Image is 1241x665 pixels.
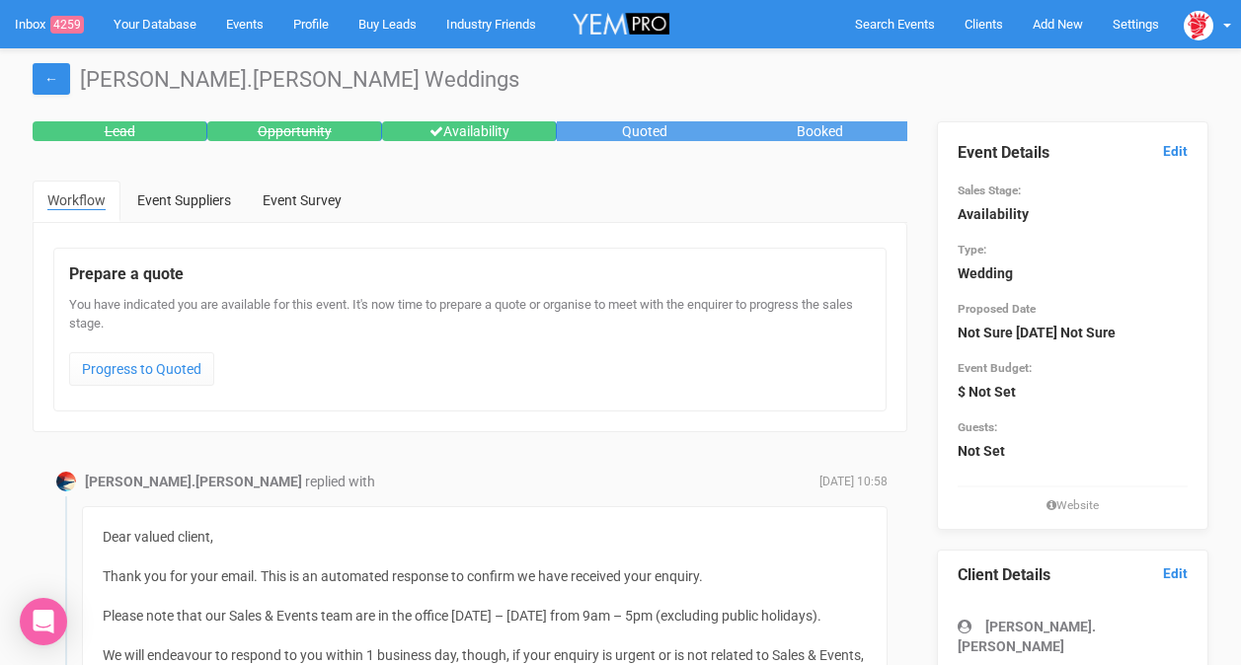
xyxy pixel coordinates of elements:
span: [DATE] 10:58 [819,474,888,490]
strong: Wedding [958,265,1013,281]
strong: Not Sure [DATE] Not Sure [958,325,1116,340]
div: Lead [33,121,207,141]
small: Proposed Date [958,302,1036,316]
div: Open Intercom Messenger [20,598,67,645]
a: Workflow [33,181,120,222]
a: ← [33,63,70,95]
strong: $ Not Set [958,384,1016,400]
small: Sales Stage: [958,184,1021,197]
small: Website [958,497,1188,514]
a: Edit [1163,564,1188,583]
div: Quoted [557,121,732,141]
span: Add New [1033,17,1083,32]
div: Booked [733,121,907,141]
small: Event Budget: [958,361,1032,375]
span: Search Events [855,17,935,32]
div: Availability [382,121,557,141]
a: Event Suppliers [122,181,246,220]
h1: [PERSON_NAME].[PERSON_NAME] Weddings [33,68,1208,92]
div: You have indicated you are available for this event. It's now time to prepare a quote or organise... [69,296,871,396]
img: Profile Image [56,472,76,491]
small: Type: [958,243,986,257]
strong: Availability [958,206,1029,222]
span: Clients [965,17,1003,32]
a: Edit [1163,142,1188,161]
strong: [PERSON_NAME].[PERSON_NAME] [85,474,302,489]
legend: Prepare a quote [69,263,871,286]
img: knight-head-160.jpg [1184,11,1213,40]
div: Opportunity [207,121,382,141]
strong: Not Set [958,443,1005,459]
span: 4259 [50,16,84,34]
a: Progress to Quoted [69,352,214,386]
legend: Client Details [958,564,1188,587]
strong: [PERSON_NAME].[PERSON_NAME] [958,619,1096,654]
a: Event Survey [248,181,356,220]
span: replied with [305,474,375,489]
small: Guests: [958,420,997,434]
legend: Event Details [958,142,1188,165]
